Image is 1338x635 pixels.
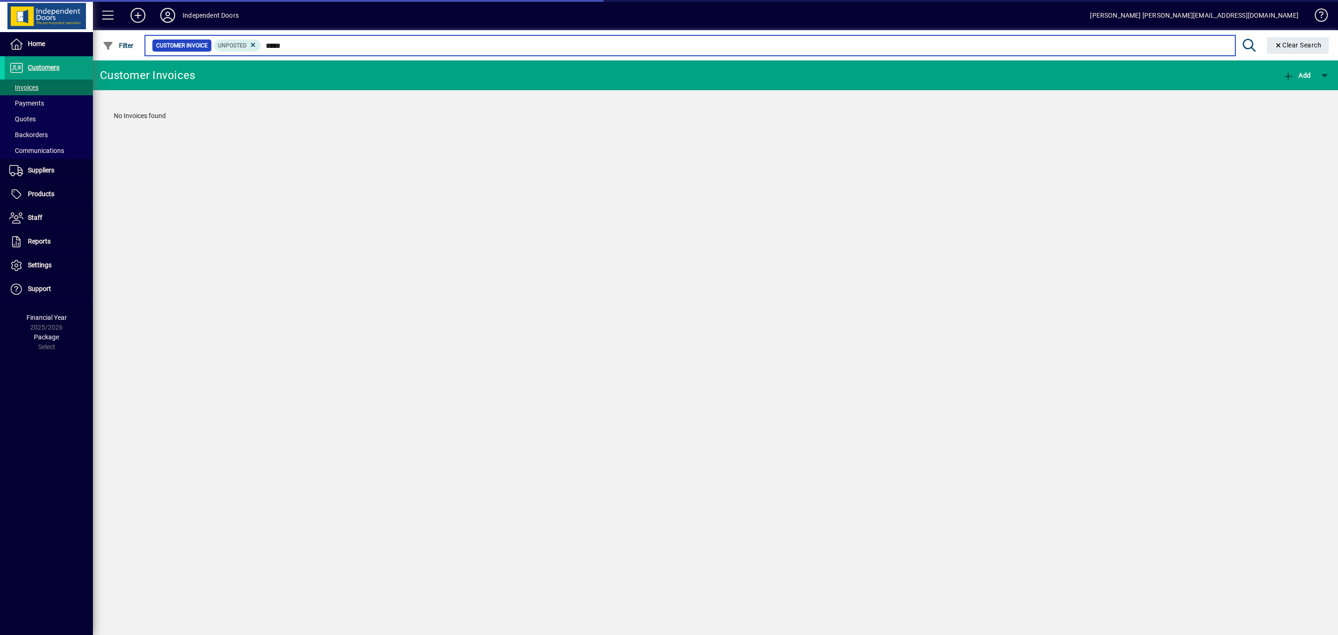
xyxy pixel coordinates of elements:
span: Quotes [9,115,36,123]
a: Payments [5,95,93,111]
span: Clear Search [1274,41,1322,49]
mat-chip: Customer Invoice Status: Unposted [214,40,261,52]
button: Add [1280,67,1313,84]
a: Products [5,183,93,206]
div: No Invoices found [105,102,1326,130]
a: Home [5,33,93,56]
div: Independent Doors [183,8,239,23]
a: Support [5,278,93,301]
span: Staff [28,214,42,221]
span: Invoices [9,84,39,91]
span: Backorders [9,131,48,139]
span: Products [28,190,54,198]
span: Settings [28,261,52,269]
a: Knowledge Base [1308,2,1326,32]
span: Filter [103,42,134,49]
a: Quotes [5,111,93,127]
a: Reports [5,230,93,253]
a: Backorders [5,127,93,143]
button: Filter [100,37,136,54]
a: Settings [5,254,93,277]
span: Customer Invoice [156,41,208,50]
span: Customers [28,64,59,71]
span: Unposted [218,42,247,49]
span: Suppliers [28,166,54,174]
span: Support [28,285,51,292]
div: Customer Invoices [100,68,195,83]
a: Suppliers [5,159,93,182]
button: Add [123,7,153,24]
a: Communications [5,143,93,159]
span: Communications [9,147,64,154]
span: Reports [28,238,51,245]
span: Package [34,333,59,341]
a: Staff [5,206,93,230]
span: Add [1283,72,1311,79]
button: Profile [153,7,183,24]
span: Financial Year [26,314,67,321]
div: [PERSON_NAME] [PERSON_NAME][EMAIL_ADDRESS][DOMAIN_NAME] [1090,8,1299,23]
span: Payments [9,99,44,107]
button: Clear [1267,37,1329,54]
span: Home [28,40,45,47]
a: Invoices [5,79,93,95]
